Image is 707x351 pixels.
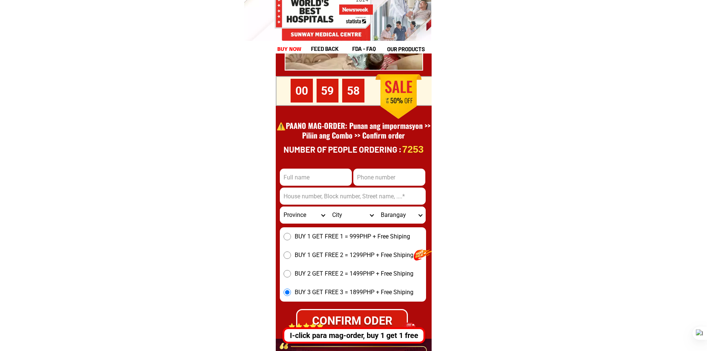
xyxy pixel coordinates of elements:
[276,121,431,150] h1: ⚠️️PAANO MAG-ORDER: Punan ang impormasyon >> Piliin ang Combo >> Confirm order
[353,169,425,186] input: Input phone_number
[277,45,302,53] h1: buy now
[377,207,426,224] select: Select commune
[297,312,407,329] div: CONFIRM ODER
[387,45,431,53] h1: our products
[295,232,410,241] span: BUY 1 GET FREE 1 = 999PHP + Free Shiping
[284,330,423,341] div: I-click para mag-order, buy 1 get 1 free
[328,207,377,224] select: Select district
[280,188,426,205] input: Input address
[284,270,291,277] input: BUY 2 GET FREE 2 = 1499PHP + Free Shiping
[295,251,413,260] span: BUY 1 GET FREE 2 = 1299PHP + Free Shiping
[295,269,413,278] span: BUY 2 GET FREE 2 = 1499PHP + Free Shiping
[295,288,413,297] span: BUY 3 GET FREE 3 = 1899PHP + Free Shiping
[284,251,291,259] input: BUY 1 GET FREE 2 = 1299PHP + Free Shiping
[280,169,352,186] input: Input full_name
[280,207,328,224] select: Select province
[284,233,291,240] input: BUY 1 GET FREE 1 = 999PHP + Free Shiping
[352,45,394,53] h1: fda - FAQ
[284,289,291,296] input: BUY 3 GET FREE 3 = 1899PHP + Free Shiping
[311,45,351,53] h1: feed back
